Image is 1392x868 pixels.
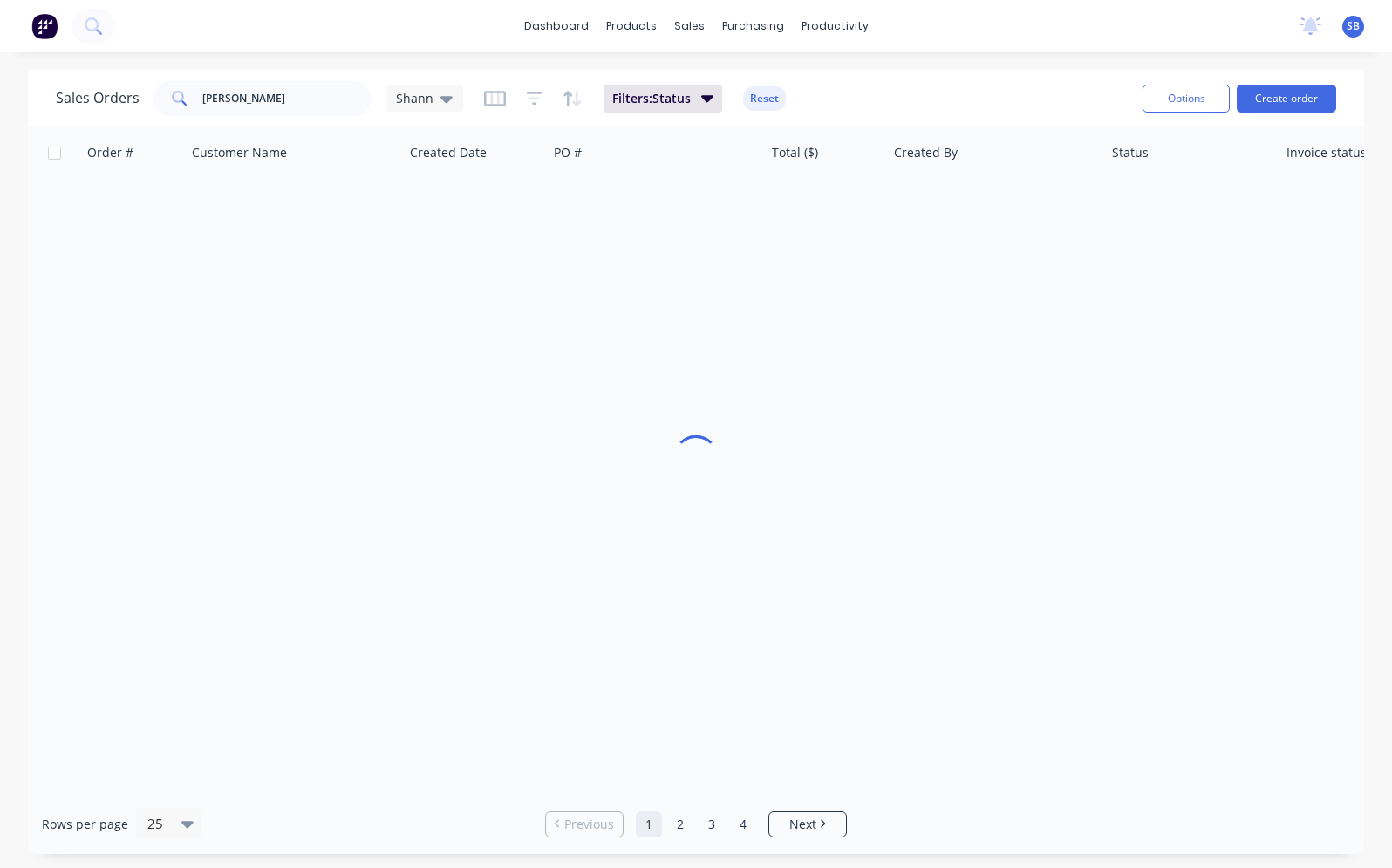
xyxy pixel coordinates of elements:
[1347,18,1360,34] span: SB
[192,144,287,161] div: Customer Name
[612,90,691,107] span: Filters: Status
[743,86,786,111] button: Reset
[42,816,128,833] span: Rows per page
[636,811,662,837] a: Page 1 is your current page
[56,90,140,106] h1: Sales Orders
[894,144,958,161] div: Created By
[396,89,433,107] span: Shann
[546,816,623,833] a: Previous page
[538,811,854,837] ul: Pagination
[87,144,133,161] div: Order #
[1112,144,1149,161] div: Status
[1286,144,1367,161] div: Invoice status
[769,816,846,833] a: Next page
[564,816,614,833] span: Previous
[554,144,582,161] div: PO #
[667,811,693,837] a: Page 2
[515,13,597,39] a: dashboard
[772,144,818,161] div: Total ($)
[202,81,372,116] input: Search...
[713,13,793,39] div: purchasing
[699,811,725,837] a: Page 3
[1237,85,1336,113] button: Create order
[665,13,713,39] div: sales
[793,13,877,39] div: productivity
[604,85,722,113] button: Filters:Status
[730,811,756,837] a: Page 4
[31,13,58,39] img: Factory
[410,144,487,161] div: Created Date
[1143,85,1230,113] button: Options
[789,816,816,833] span: Next
[597,13,665,39] div: products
